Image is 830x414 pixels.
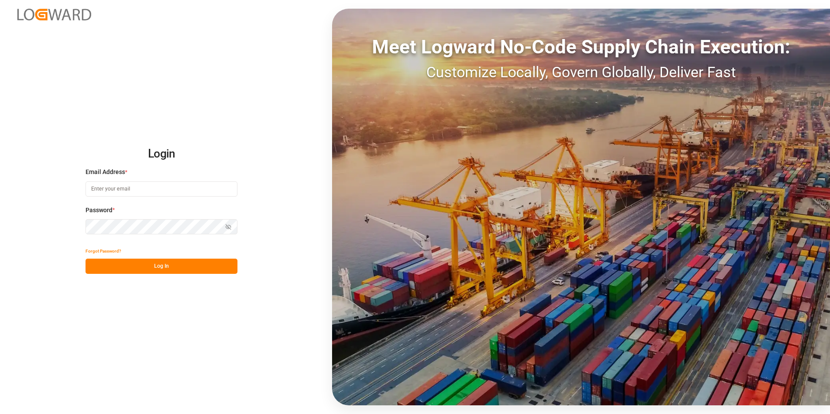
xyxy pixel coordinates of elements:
[332,61,830,83] div: Customize Locally, Govern Globally, Deliver Fast
[86,206,112,215] span: Password
[86,168,125,177] span: Email Address
[86,181,237,197] input: Enter your email
[17,9,91,20] img: Logward_new_orange.png
[86,259,237,274] button: Log In
[332,33,830,61] div: Meet Logward No-Code Supply Chain Execution:
[86,243,121,259] button: Forgot Password?
[86,140,237,168] h2: Login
